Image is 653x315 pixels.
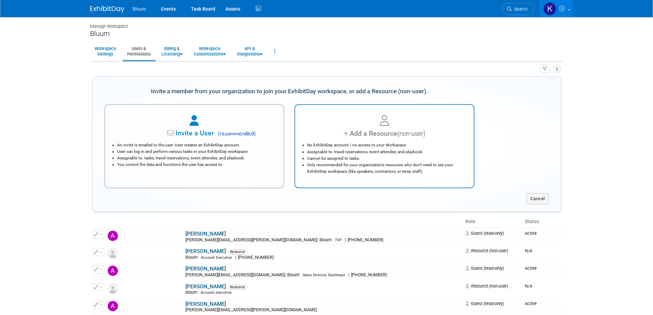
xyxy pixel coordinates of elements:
[185,248,226,254] a: [PERSON_NAME]
[525,283,532,289] span: N/A
[90,17,563,29] div: Manage Workspace
[90,6,124,13] img: ExhibitDay
[512,7,528,12] span: Search
[201,290,232,295] span: Account executive
[465,283,508,289] span: Resource (non-user)
[133,6,146,12] span: Bluum
[232,43,267,60] a: API &Integrations
[307,162,465,175] li: Only recommended for your organization's resources who don't need to see your ExhibitDay workspac...
[348,272,349,277] span: |
[108,283,118,294] img: Resource
[286,272,302,277] span: Bluum
[303,273,345,277] span: Sales Director, Southeast
[307,155,465,162] li: Cannot be assigned to tasks.
[285,272,286,277] span: |
[503,3,534,15] a: Search
[117,148,275,155] li: User can log in and perform various tasks in your ExhibitDay workspace.
[108,266,118,276] img: Alan Sherbourne
[543,2,556,15] img: Kellie Noller
[463,216,522,228] th: Role
[189,43,230,60] a: WorkspaceCustomizations
[465,266,504,271] span: Guest (read-only)
[133,129,214,137] span: Invite a User
[525,266,537,271] span: Active
[345,238,346,242] span: |
[185,266,226,272] a: [PERSON_NAME]
[307,142,465,148] li: No ExhibitDay account / no access to your Workspace.
[397,130,425,137] span: (non-user)
[228,250,247,254] span: Resource
[185,231,226,237] a: [PERSON_NAME]
[465,248,508,253] span: Resource (non-user)
[117,155,275,161] li: Assignable to: tasks, travel reservations, event attendee, and playbook.
[527,193,549,204] button: Cancel
[185,290,199,295] span: bluum
[228,285,247,290] span: Resource
[216,130,256,138] span: recommended
[185,283,226,290] a: [PERSON_NAME]
[108,301,118,311] img: Alex Dirkx
[185,272,461,278] div: [PERSON_NAME][EMAIL_ADDRESS][DOMAIN_NAME]
[346,238,385,242] span: [PHONE_NUMBER]
[349,272,389,277] span: [PHONE_NUMBER]
[185,307,461,313] div: [PERSON_NAME][EMAIL_ADDRESS][PERSON_NAME][DOMAIN_NAME]
[465,231,504,236] span: Guest (read-only)
[465,301,504,306] span: Guest (read-only)
[117,161,275,168] li: You control the data and functions the user has access to.
[157,43,187,60] a: Billing &Licensing
[123,43,155,60] a: Users &Permissions
[525,231,537,236] span: Active
[117,142,275,148] li: An invite is emailed to the user. User creates an ExhibitDay account.
[304,129,465,138] div: Add a Resource
[307,149,465,155] li: Assignable to: travel reservations, event attendee, and playbook.
[254,130,256,137] span: )
[90,43,121,60] a: WorkspaceSettings
[235,255,236,260] span: |
[525,301,537,306] span: Active
[318,238,334,242] span: Bluum
[108,248,118,258] img: Resource
[218,130,220,137] span: (
[335,238,342,242] span: TVP
[236,255,276,260] span: [PHONE_NUMBER]
[185,301,226,307] a: [PERSON_NAME]
[525,248,532,253] span: N/A
[201,255,232,260] span: Account Executive
[105,84,474,99] div: Invite a member from your organization to join your ExhibitDay workspace, or add a Resource (non-...
[185,238,461,243] div: [PERSON_NAME][EMAIL_ADDRESS][PERSON_NAME][DOMAIN_NAME]
[90,29,563,38] div: Bluum
[522,216,561,228] th: Status
[317,238,318,242] span: |
[108,231,118,241] img: Aaron Cole
[185,255,200,260] span: Bluum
